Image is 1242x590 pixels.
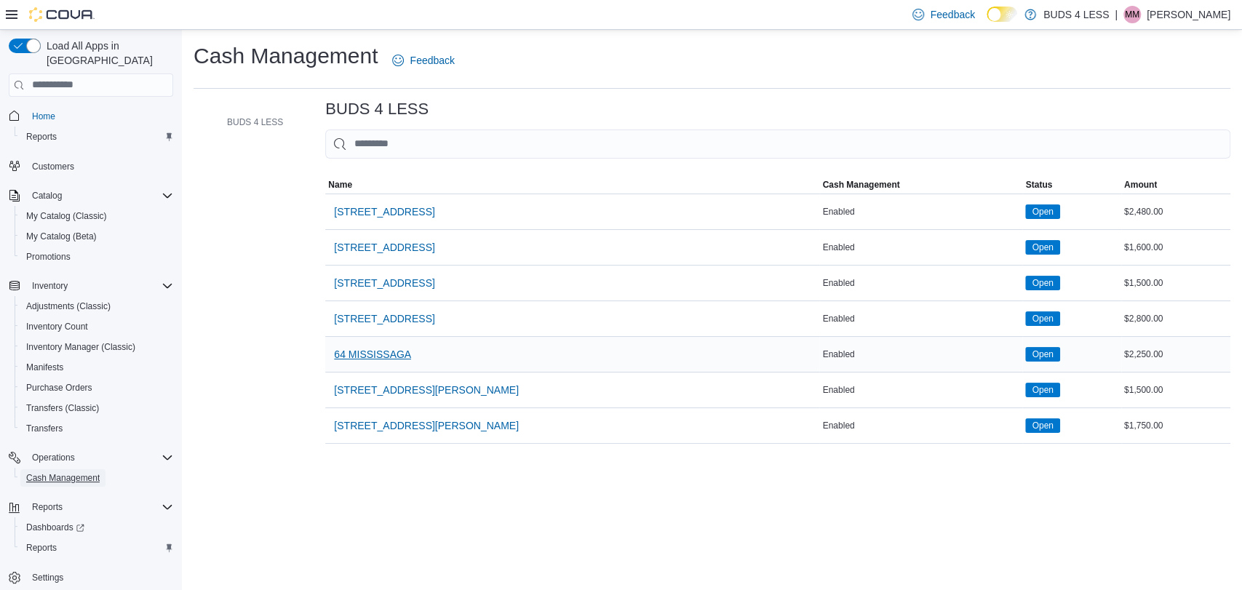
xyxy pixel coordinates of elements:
[1025,418,1059,433] span: Open
[32,452,75,463] span: Operations
[334,347,411,362] span: 64 MISSISSAGA
[26,107,173,125] span: Home
[26,341,135,353] span: Inventory Manager (Classic)
[20,248,173,266] span: Promotions
[1121,274,1230,292] div: $1,500.00
[26,108,61,125] a: Home
[819,381,1022,399] div: Enabled
[26,300,111,312] span: Adjustments (Classic)
[987,22,987,23] span: Dark Mode
[26,231,97,242] span: My Catalog (Beta)
[15,316,179,337] button: Inventory Count
[20,248,76,266] a: Promotions
[1025,347,1059,362] span: Open
[1032,276,1053,290] span: Open
[1121,417,1230,434] div: $1,750.00
[20,228,173,245] span: My Catalog (Beta)
[20,359,173,376] span: Manifests
[987,7,1017,22] input: Dark Mode
[819,203,1022,220] div: Enabled
[26,362,63,373] span: Manifests
[26,157,173,175] span: Customers
[1121,203,1230,220] div: $2,480.00
[26,158,80,175] a: Customers
[819,346,1022,363] div: Enabled
[20,539,63,557] a: Reports
[26,472,100,484] span: Cash Management
[325,176,819,194] button: Name
[334,383,519,397] span: [STREET_ADDRESS][PERSON_NAME]
[26,187,68,204] button: Catalog
[15,247,179,267] button: Promotions
[26,402,99,414] span: Transfers (Classic)
[41,39,173,68] span: Load All Apps in [GEOGRAPHIC_DATA]
[194,41,378,71] h1: Cash Management
[386,46,460,75] a: Feedback
[1025,311,1059,326] span: Open
[334,240,434,255] span: [STREET_ADDRESS]
[26,449,81,466] button: Operations
[20,207,113,225] a: My Catalog (Classic)
[15,378,179,398] button: Purchase Orders
[227,116,283,128] span: BUDS 4 LESS
[325,100,429,118] h3: BUDS 4 LESS
[20,399,105,417] a: Transfers (Classic)
[26,568,173,586] span: Settings
[822,179,899,191] span: Cash Management
[819,417,1022,434] div: Enabled
[20,469,106,487] a: Cash Management
[819,274,1022,292] div: Enabled
[1025,240,1059,255] span: Open
[20,469,173,487] span: Cash Management
[3,497,179,517] button: Reports
[328,340,417,369] button: 64 MISSISSAGA
[15,357,179,378] button: Manifests
[1032,348,1053,361] span: Open
[26,498,68,516] button: Reports
[15,517,179,538] a: Dashboards
[1124,179,1157,191] span: Amount
[32,190,62,202] span: Catalog
[32,111,55,122] span: Home
[334,204,434,219] span: [STREET_ADDRESS]
[20,519,90,536] a: Dashboards
[1121,346,1230,363] div: $2,250.00
[819,176,1022,194] button: Cash Management
[1121,176,1230,194] button: Amount
[1032,241,1053,254] span: Open
[26,277,173,295] span: Inventory
[1121,381,1230,399] div: $1,500.00
[15,538,179,558] button: Reports
[20,539,173,557] span: Reports
[29,7,95,22] img: Cova
[20,359,69,376] a: Manifests
[20,379,173,396] span: Purchase Orders
[819,310,1022,327] div: Enabled
[15,226,179,247] button: My Catalog (Beta)
[26,382,92,394] span: Purchase Orders
[334,276,434,290] span: [STREET_ADDRESS]
[1025,383,1059,397] span: Open
[26,187,173,204] span: Catalog
[334,311,434,326] span: [STREET_ADDRESS]
[930,7,974,22] span: Feedback
[15,337,179,357] button: Inventory Manager (Classic)
[328,179,352,191] span: Name
[328,375,525,404] button: [STREET_ADDRESS][PERSON_NAME]
[26,423,63,434] span: Transfers
[1121,310,1230,327] div: $2,800.00
[325,129,1230,159] input: This is a search bar. As you type, the results lower in the page will automatically filter.
[3,186,179,206] button: Catalog
[1022,176,1120,194] button: Status
[20,338,173,356] span: Inventory Manager (Classic)
[26,498,173,516] span: Reports
[26,251,71,263] span: Promotions
[1032,205,1053,218] span: Open
[20,420,68,437] a: Transfers
[32,501,63,513] span: Reports
[26,131,57,143] span: Reports
[3,447,179,468] button: Operations
[328,268,440,298] button: [STREET_ADDRESS]
[3,156,179,177] button: Customers
[15,418,179,439] button: Transfers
